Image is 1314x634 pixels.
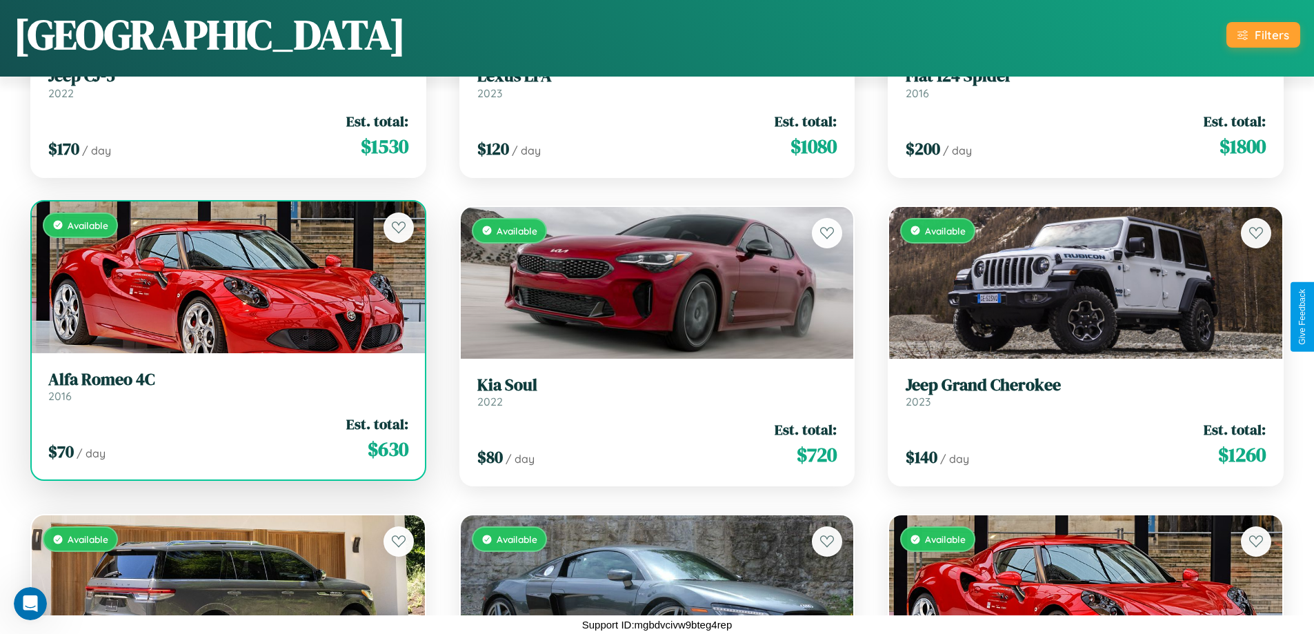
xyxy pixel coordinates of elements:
[1226,22,1300,48] button: Filters
[48,137,79,160] span: $ 170
[361,132,408,160] span: $ 1530
[477,137,509,160] span: $ 120
[497,225,537,237] span: Available
[1220,132,1266,160] span: $ 1800
[925,225,966,237] span: Available
[346,414,408,434] span: Est. total:
[906,66,1266,100] a: Fiat 124 Spider2016
[77,446,106,460] span: / day
[906,446,937,468] span: $ 140
[906,137,940,160] span: $ 200
[477,395,503,408] span: 2022
[775,111,837,131] span: Est. total:
[477,66,837,86] h3: Lexus LFA
[506,452,535,466] span: / day
[68,533,108,545] span: Available
[906,375,1266,395] h3: Jeep Grand Cherokee
[82,143,111,157] span: / day
[925,533,966,545] span: Available
[368,435,408,463] span: $ 630
[497,533,537,545] span: Available
[1204,111,1266,131] span: Est. total:
[790,132,837,160] span: $ 1080
[906,375,1266,409] a: Jeep Grand Cherokee2023
[943,143,972,157] span: / day
[797,441,837,468] span: $ 720
[477,86,502,100] span: 2023
[14,6,406,63] h1: [GEOGRAPHIC_DATA]
[477,66,837,100] a: Lexus LFA2023
[477,375,837,395] h3: Kia Soul
[906,395,930,408] span: 2023
[582,615,733,634] p: Support ID: mgbdvcivw9bteg4rep
[48,86,74,100] span: 2022
[477,446,503,468] span: $ 80
[1218,441,1266,468] span: $ 1260
[68,219,108,231] span: Available
[48,440,74,463] span: $ 70
[775,419,837,439] span: Est. total:
[1204,419,1266,439] span: Est. total:
[940,452,969,466] span: / day
[512,143,541,157] span: / day
[1297,289,1307,345] div: Give Feedback
[48,370,408,390] h3: Alfa Romeo 4C
[48,66,408,86] h3: Jeep CJ-5
[1255,28,1289,42] div: Filters
[906,86,929,100] span: 2016
[48,66,408,100] a: Jeep CJ-52022
[906,66,1266,86] h3: Fiat 124 Spider
[48,389,72,403] span: 2016
[48,370,408,404] a: Alfa Romeo 4C2016
[14,587,47,620] iframe: Intercom live chat
[346,111,408,131] span: Est. total:
[477,375,837,409] a: Kia Soul2022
